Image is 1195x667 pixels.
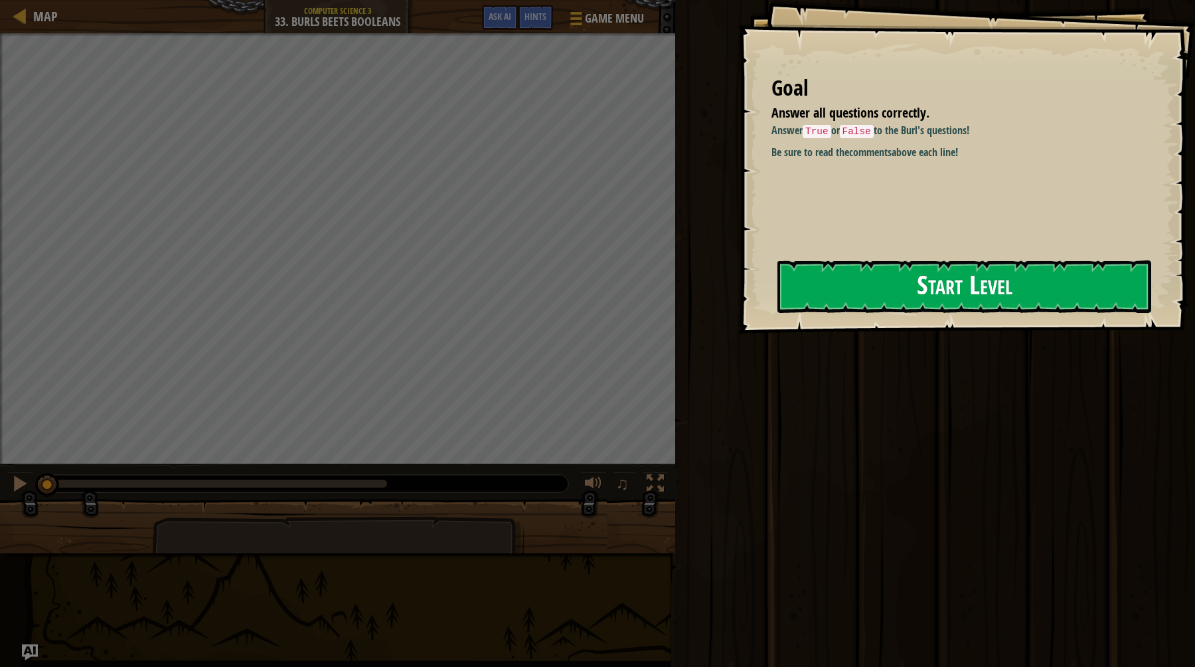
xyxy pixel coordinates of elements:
[642,472,669,499] button: Toggle fullscreen
[771,73,1149,104] div: Goal
[777,260,1151,313] button: Start Level
[803,125,831,138] code: True
[482,5,518,30] button: Ask AI
[849,145,892,159] strong: comments
[22,644,38,660] button: Ask AI
[840,125,874,138] code: False
[580,472,607,499] button: Adjust volume
[771,123,1149,139] p: Answer or to the Burl's questions!
[560,5,652,37] button: Game Menu
[27,7,58,25] a: Map
[616,474,629,494] span: ♫
[755,104,1145,123] li: Answer all questions correctly.
[613,472,636,499] button: ♫
[524,10,546,23] span: Hints
[33,7,58,25] span: Map
[585,10,644,27] span: Game Menu
[7,472,33,499] button: ⌘ + P: Pause
[771,104,929,122] span: Answer all questions correctly.
[771,145,1149,160] p: Be sure to read the above each line!
[489,10,511,23] span: Ask AI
